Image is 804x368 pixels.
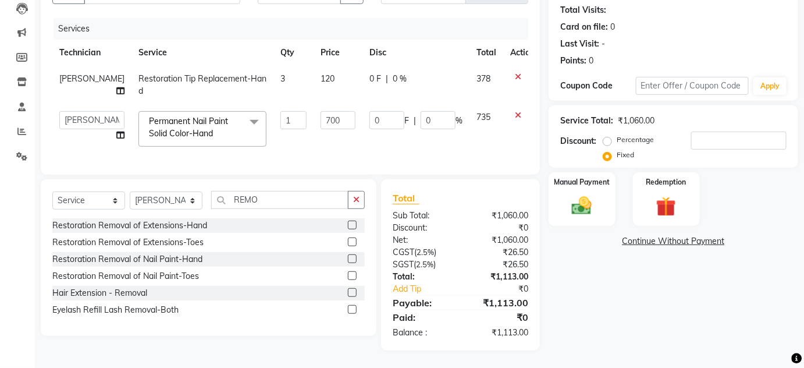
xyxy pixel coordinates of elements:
label: Manual Payment [554,177,610,187]
span: CGST [393,247,414,257]
span: 120 [321,73,335,84]
span: 2.5% [417,247,434,257]
span: 0 F [369,73,381,85]
th: Disc [362,40,469,66]
span: | [386,73,388,85]
label: Percentage [617,135,654,145]
img: _gift.svg [650,194,682,220]
th: Qty [273,40,314,66]
div: 0 [610,21,615,33]
div: ₹1,113.00 [460,271,537,283]
div: Total Visits: [560,4,606,16]
div: Restoration Removal of Nail Paint-Hand [52,253,202,266]
span: 3 [280,73,285,84]
div: Last Visit: [560,38,599,50]
span: Restoration Tip Replacement-Hand [138,73,266,96]
button: Apply [753,77,787,95]
div: Eyelash Refill Lash Removal-Both [52,304,179,316]
span: 735 [476,112,490,122]
div: Card on file: [560,21,608,33]
span: [PERSON_NAME] [59,73,124,84]
div: Total: [384,271,461,283]
div: ₹0 [473,283,537,295]
div: ₹26.50 [460,246,537,259]
input: Search or Scan [211,191,348,209]
a: x [213,128,218,139]
span: 2.5% [416,260,433,269]
th: Service [131,40,273,66]
div: Net: [384,234,461,246]
div: Hair Extension - Removal [52,287,147,299]
label: Redemption [646,177,686,187]
div: Sub Total: [384,210,461,222]
div: Paid: [384,310,461,324]
span: F [404,115,409,127]
div: Discount: [384,222,461,234]
div: ₹26.50 [460,259,537,271]
div: ₹1,060.00 [460,210,537,222]
span: Permanent Nail Paint Solid Color-Hand [149,116,228,139]
span: 378 [476,73,490,84]
div: ( ) [384,259,461,271]
div: Restoration Removal of Extensions-Toes [52,236,204,249]
div: ₹0 [460,310,537,324]
a: Add Tip [384,283,473,295]
div: Discount: [560,135,596,147]
th: Total [469,40,503,66]
div: ₹1,113.00 [460,296,537,310]
label: Fixed [617,150,634,160]
span: % [456,115,463,127]
div: ( ) [384,246,461,259]
th: Technician [52,40,131,66]
span: 0 % [393,73,407,85]
div: 0 [589,55,593,67]
div: Coupon Code [560,80,636,92]
div: - [602,38,605,50]
div: ₹0 [460,222,537,234]
div: ₹1,113.00 [460,327,537,339]
div: Payable: [384,296,461,310]
th: Price [314,40,362,66]
div: Balance : [384,327,461,339]
span: | [414,115,416,127]
input: Enter Offer / Coupon Code [636,77,749,95]
div: ₹1,060.00 [460,234,537,246]
img: _cash.svg [565,194,598,218]
div: Restoration Removal of Extensions-Hand [52,220,207,232]
span: Total [393,192,419,204]
div: Services [54,18,537,40]
span: SGST [393,259,414,270]
div: Restoration Removal of Nail Paint-Toes [52,270,199,282]
a: Continue Without Payment [551,235,796,247]
div: Points: [560,55,586,67]
th: Action [503,40,542,66]
div: Service Total: [560,115,613,127]
div: ₹1,060.00 [618,115,654,127]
